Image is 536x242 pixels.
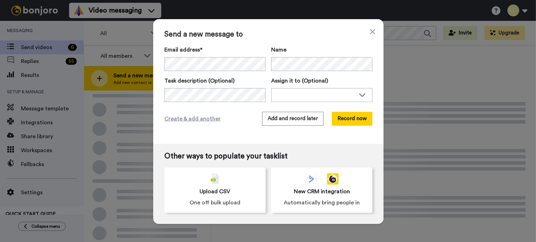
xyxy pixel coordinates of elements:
span: Automatically bring people in [284,198,360,207]
span: One off bulk upload [189,198,240,207]
span: Send a new message to [164,30,372,39]
span: New CRM integration [294,187,350,196]
span: Name [271,46,286,54]
label: Assign it to (Optional) [271,77,372,85]
img: csv-grey.png [211,173,219,185]
label: Email address* [164,46,266,54]
label: Task description (Optional) [164,77,266,85]
span: Upload CSV [200,187,230,196]
span: Create & add another [164,115,221,123]
span: Other ways to populate your tasklist [164,152,372,161]
div: animation [305,173,338,185]
button: Record now [332,112,372,126]
button: Add and record later [262,112,323,126]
